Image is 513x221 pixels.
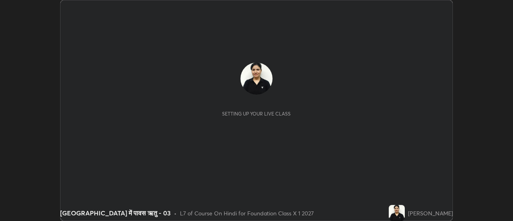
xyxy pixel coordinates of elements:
img: 86579f4253fc4877be02add53757b3dd.jpg [389,205,405,221]
div: [PERSON_NAME] [408,209,453,217]
div: Setting up your live class [222,111,291,117]
div: • [174,209,177,217]
div: L7 of Course On Hindi for Foundation Class X 1 2027 [180,209,314,217]
img: 86579f4253fc4877be02add53757b3dd.jpg [240,63,273,95]
div: [GEOGRAPHIC_DATA] में पावस ऋतु - 03 [60,208,171,218]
